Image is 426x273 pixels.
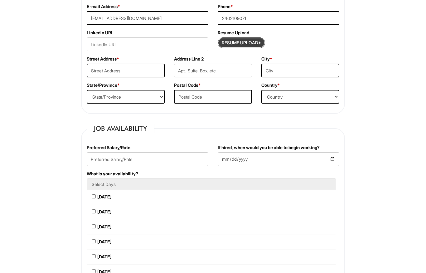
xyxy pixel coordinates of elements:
[218,30,249,36] label: Resume Upload
[87,152,208,166] input: Preferred Salary/Rate
[97,224,112,230] label: [DATE]
[261,90,339,104] select: Country
[261,82,280,88] label: Country
[87,3,120,10] label: E-mail Address
[87,144,130,151] label: Preferred Salary/Rate
[87,56,119,62] label: Street Address
[97,254,112,260] label: [DATE]
[261,64,339,77] input: City
[87,30,114,36] label: LinkedIn URL
[87,64,165,77] input: Street Address
[218,3,233,10] label: Phone
[218,37,265,48] button: Resume Upload*Resume Upload*
[218,11,339,25] input: Phone
[87,124,154,133] legend: Job Availability
[174,90,252,104] input: Postal Code
[87,171,138,177] label: What is your availability?
[174,56,204,62] label: Address Line 2
[174,82,201,88] label: Postal Code
[87,37,208,51] input: LinkedIn URL
[87,11,208,25] input: E-mail Address
[87,90,165,104] select: State/Province
[174,64,252,77] input: Apt., Suite, Box, etc.
[92,182,331,187] h5: Select Days
[87,82,120,88] label: State/Province
[261,56,272,62] label: City
[97,194,112,200] label: [DATE]
[97,239,112,245] label: [DATE]
[97,209,112,215] label: [DATE]
[218,144,320,151] label: If hired, when would you be able to begin working?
